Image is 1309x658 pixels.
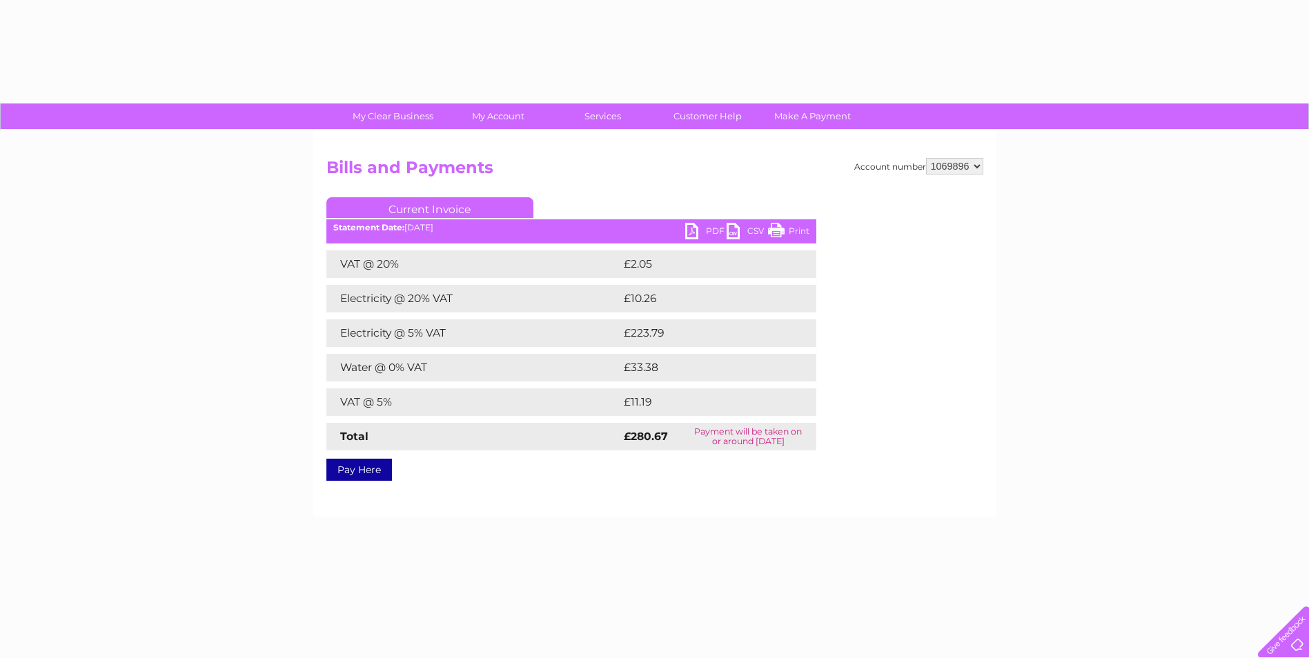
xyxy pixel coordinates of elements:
a: Customer Help [651,103,765,129]
div: [DATE] [326,223,816,232]
td: £2.05 [620,250,784,278]
a: Make A Payment [756,103,869,129]
td: £223.79 [620,319,791,347]
td: £33.38 [620,354,788,381]
td: Payment will be taken on or around [DATE] [680,423,816,450]
td: Electricity @ 5% VAT [326,319,620,347]
a: Print [768,223,809,243]
a: PDF [685,223,727,243]
div: Account number [854,158,983,175]
td: VAT @ 5% [326,388,620,416]
td: Water @ 0% VAT [326,354,620,381]
a: My Clear Business [336,103,450,129]
h2: Bills and Payments [326,158,983,184]
strong: £280.67 [624,430,668,443]
a: CSV [727,223,768,243]
td: £11.19 [620,388,784,416]
a: Current Invoice [326,197,533,218]
a: Services [546,103,660,129]
a: Pay Here [326,459,392,481]
td: £10.26 [620,285,787,312]
a: My Account [441,103,555,129]
td: VAT @ 20% [326,250,620,278]
td: Electricity @ 20% VAT [326,285,620,312]
strong: Total [340,430,368,443]
b: Statement Date: [333,222,404,232]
